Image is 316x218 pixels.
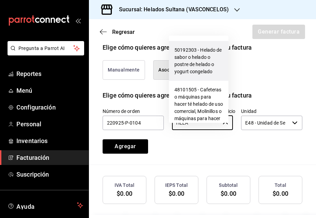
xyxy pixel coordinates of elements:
button: open_drawer_menu [75,18,81,23]
span: Regresar [112,29,135,35]
input: 000000-P-0000 [103,116,164,130]
button: Regresar [100,29,135,35]
h3: Sucursal: Helados Sultana (VASCONCELOS) [114,5,229,14]
li: 48101505 - Cafeteras o máquinas para hacer té helado de uso comercial, Molinillos o máquinas para... [169,81,228,135]
button: Pregunta a Parrot AI [8,41,84,55]
span: Inventarios [16,136,83,145]
span: Pregunta a Parrot AI [18,45,74,52]
span: Suscripción [16,170,83,179]
label: Unidad [241,108,302,113]
button: Manualmente [103,60,145,80]
span: Facturación [16,153,83,162]
span: $0.00 [117,190,132,197]
button: Agregar [103,139,148,154]
span: Configuración [16,103,83,112]
span: $0.00 [273,190,288,197]
h3: Subtotal [219,182,238,189]
div: Elige cómo quieres agregar los conceptos a tu factura [103,91,252,100]
a: Pregunta a Parrot AI [5,50,84,57]
button: Asociar orden [153,60,196,80]
label: Número de orden [103,108,164,113]
label: Clave de Producto de Servicio [172,108,233,113]
h3: IEPS Total [165,182,188,189]
span: $0.00 [169,190,184,197]
h3: Total [275,182,286,189]
div: Elige cómo quieres agregar los conceptos a tu factura [103,43,252,52]
h3: IVA Total [115,182,134,189]
span: Menú [16,86,83,95]
span: Reportes [16,69,83,78]
span: Personal [16,119,83,129]
li: 50192303 - Helado de sabor o helado o postre de helado o yogurt congelado [169,41,228,81]
span: $0.00 [221,190,236,197]
input: Elige una opción [241,116,289,130]
span: Ayuda [16,201,74,209]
